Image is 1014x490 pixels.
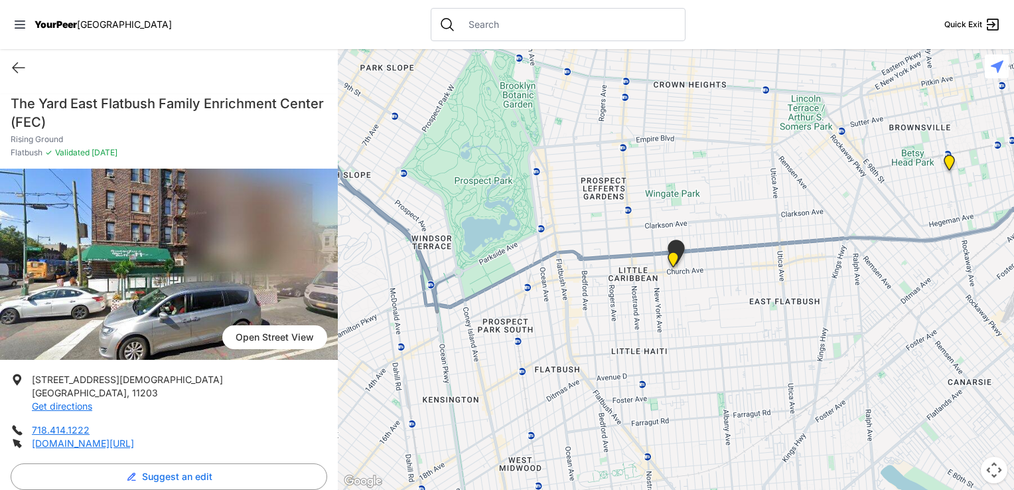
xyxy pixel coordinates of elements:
span: , [127,387,129,398]
span: Flatbush [11,147,42,158]
p: Rising Ground [11,134,327,145]
span: 11203 [132,387,158,398]
input: Search [461,18,677,31]
span: Validated [55,147,90,157]
a: [DOMAIN_NAME][URL] [32,438,134,449]
div: Rising Ground [665,240,688,270]
h1: The Yard East Flatbush Family Enrichment Center (FEC) [11,94,327,131]
span: [DATE] [90,147,117,157]
span: [STREET_ADDRESS][DEMOGRAPHIC_DATA] [32,374,223,385]
span: Open Street View [222,325,327,349]
span: YourPeer [35,19,77,30]
span: [GEOGRAPHIC_DATA] [32,387,127,398]
button: Map camera controls [981,457,1007,483]
a: Get directions [32,400,92,412]
img: Google [341,473,385,490]
span: [GEOGRAPHIC_DATA] [77,19,172,30]
span: Suggest an edit [142,470,212,483]
span: Quick Exit [944,19,982,30]
a: Quick Exit [944,17,1001,33]
a: YourPeer[GEOGRAPHIC_DATA] [35,21,172,29]
button: Suggest an edit [11,463,327,490]
span: ✓ [45,147,52,158]
a: 718.414.1222 [32,424,90,436]
a: Open this area in Google Maps (opens a new window) [341,473,385,490]
div: Brooklyn DYCD Youth Drop-in Center [941,155,958,176]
